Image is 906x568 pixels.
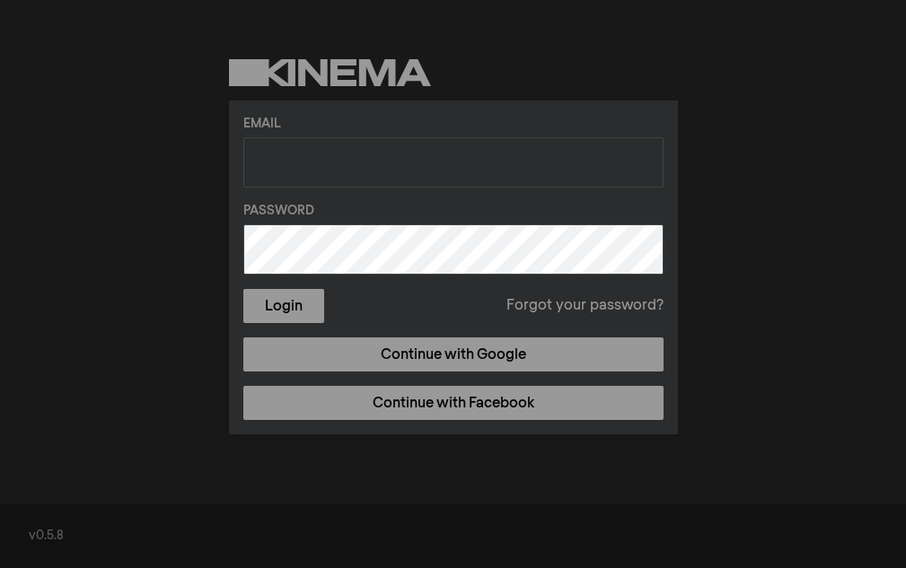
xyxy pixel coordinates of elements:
a: Continue with Google [243,337,664,371]
div: v0.5.8 [29,527,877,546]
button: Login [243,289,324,323]
a: Continue with Facebook [243,386,664,420]
a: Forgot your password? [506,295,664,317]
label: Email [243,115,664,134]
label: Password [243,202,664,221]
